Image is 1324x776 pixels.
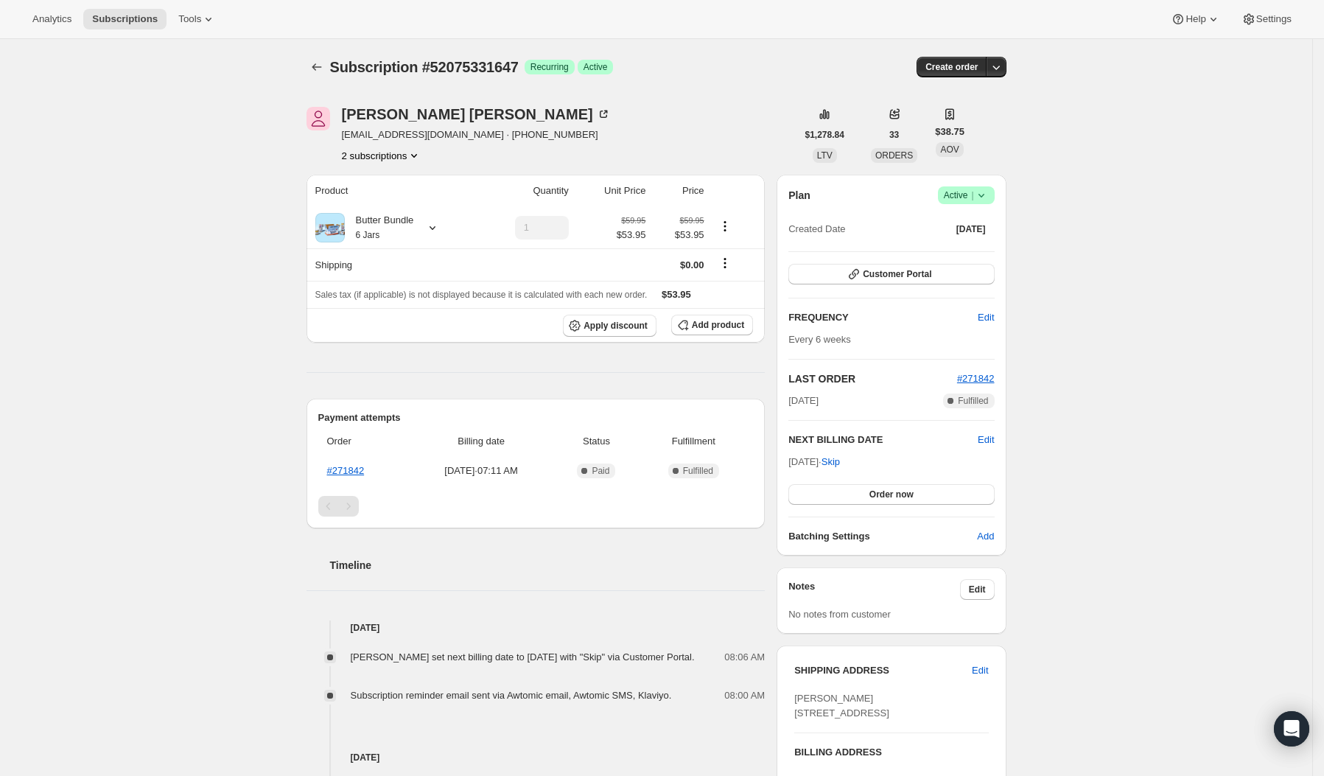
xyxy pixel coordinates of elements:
[342,127,611,142] span: [EMAIL_ADDRESS][DOMAIN_NAME] · [PHONE_NUMBER]
[92,13,158,25] span: Subscriptions
[978,433,994,447] button: Edit
[724,688,765,703] span: 08:00 AM
[24,9,80,29] button: Analytics
[977,529,994,544] span: Add
[307,175,477,207] th: Product
[788,334,851,345] span: Every 6 weeks
[178,13,201,25] span: Tools
[917,57,987,77] button: Create order
[692,319,744,331] span: Add product
[679,216,704,225] small: $59.95
[617,228,646,242] span: $53.95
[822,455,840,469] span: Skip
[935,125,964,139] span: $38.75
[573,175,651,207] th: Unit Price
[948,219,995,240] button: [DATE]
[969,306,1003,329] button: Edit
[356,230,380,240] small: 6 Jars
[957,373,995,384] a: #271842
[972,663,988,678] span: Edit
[477,175,573,207] th: Quantity
[788,394,819,408] span: [DATE]
[958,395,988,407] span: Fulfilled
[654,228,704,242] span: $53.95
[969,584,986,595] span: Edit
[1274,711,1309,747] div: Open Intercom Messenger
[1233,9,1300,29] button: Settings
[788,579,960,600] h3: Notes
[307,248,477,281] th: Shipping
[813,450,849,474] button: Skip
[315,290,648,300] span: Sales tax (if applicable) is not displayed because it is calculated with each new order.
[342,148,422,163] button: Product actions
[563,315,656,337] button: Apply discount
[307,621,766,635] h4: [DATE]
[650,175,708,207] th: Price
[713,255,737,271] button: Shipping actions
[1256,13,1292,25] span: Settings
[683,465,713,477] span: Fulfilled
[318,410,754,425] h2: Payment attempts
[1185,13,1205,25] span: Help
[805,129,844,141] span: $1,278.84
[880,125,908,145] button: 33
[875,150,913,161] span: ORDERS
[662,289,691,300] span: $53.95
[794,693,889,719] span: [PERSON_NAME] [STREET_ADDRESS]
[584,320,648,332] span: Apply discount
[788,222,845,237] span: Created Date
[351,690,672,701] span: Subscription reminder email sent via Awtomic email, Awtomic SMS, Klaviyo.
[671,315,753,335] button: Add product
[530,61,569,73] span: Recurring
[413,464,550,478] span: [DATE] · 07:11 AM
[584,61,608,73] span: Active
[925,61,978,73] span: Create order
[330,558,766,573] h2: Timeline
[318,496,754,517] nav: Pagination
[788,310,978,325] h2: FREQUENCY
[944,188,989,203] span: Active
[788,433,978,447] h2: NEXT BILLING DATE
[307,107,330,130] span: Tracy Griffith
[788,456,840,467] span: [DATE] ·
[788,264,994,284] button: Customer Portal
[713,218,737,234] button: Product actions
[643,434,745,449] span: Fulfillment
[863,268,931,280] span: Customer Portal
[788,609,891,620] span: No notes from customer
[788,484,994,505] button: Order now
[342,107,611,122] div: [PERSON_NAME] [PERSON_NAME]
[794,663,972,678] h3: SHIPPING ADDRESS
[817,150,833,161] span: LTV
[345,213,414,242] div: Butter Bundle
[978,310,994,325] span: Edit
[788,371,957,386] h2: LAST ORDER
[83,9,167,29] button: Subscriptions
[788,529,977,544] h6: Batching Settings
[724,650,765,665] span: 08:06 AM
[307,57,327,77] button: Subscriptions
[351,651,695,663] span: [PERSON_NAME] set next billing date to [DATE] with "Skip" via Customer Portal.
[315,213,345,242] img: product img
[956,223,986,235] span: [DATE]
[558,434,634,449] span: Status
[968,525,1003,548] button: Add
[940,144,959,155] span: AOV
[788,188,810,203] h2: Plan
[889,129,899,141] span: 33
[330,59,519,75] span: Subscription #52075331647
[971,189,973,201] span: |
[794,745,988,760] h3: BILLING ADDRESS
[680,259,704,270] span: $0.00
[869,489,914,500] span: Order now
[957,371,995,386] button: #271842
[1162,9,1229,29] button: Help
[327,465,365,476] a: #271842
[413,434,550,449] span: Billing date
[960,579,995,600] button: Edit
[32,13,71,25] span: Analytics
[169,9,225,29] button: Tools
[621,216,645,225] small: $59.95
